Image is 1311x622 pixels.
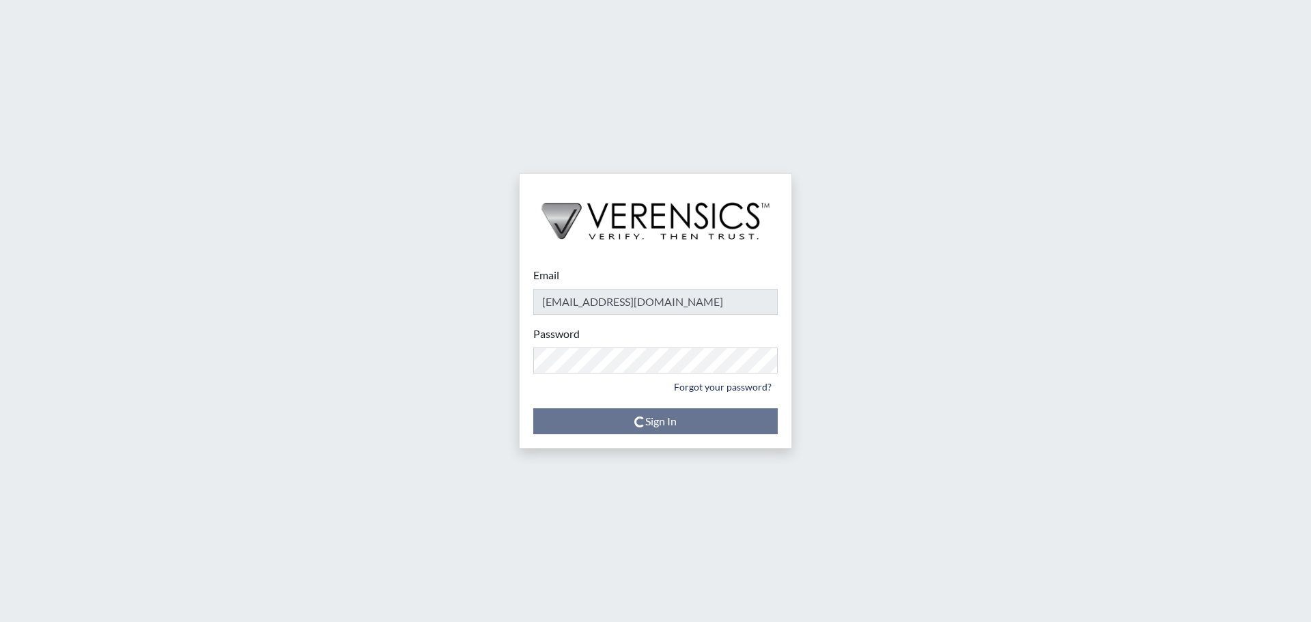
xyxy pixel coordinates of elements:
[533,326,580,342] label: Password
[533,408,778,434] button: Sign In
[533,289,778,315] input: Email
[533,267,559,283] label: Email
[520,174,791,253] img: logo-wide-black.2aad4157.png
[668,376,778,397] a: Forgot your password?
